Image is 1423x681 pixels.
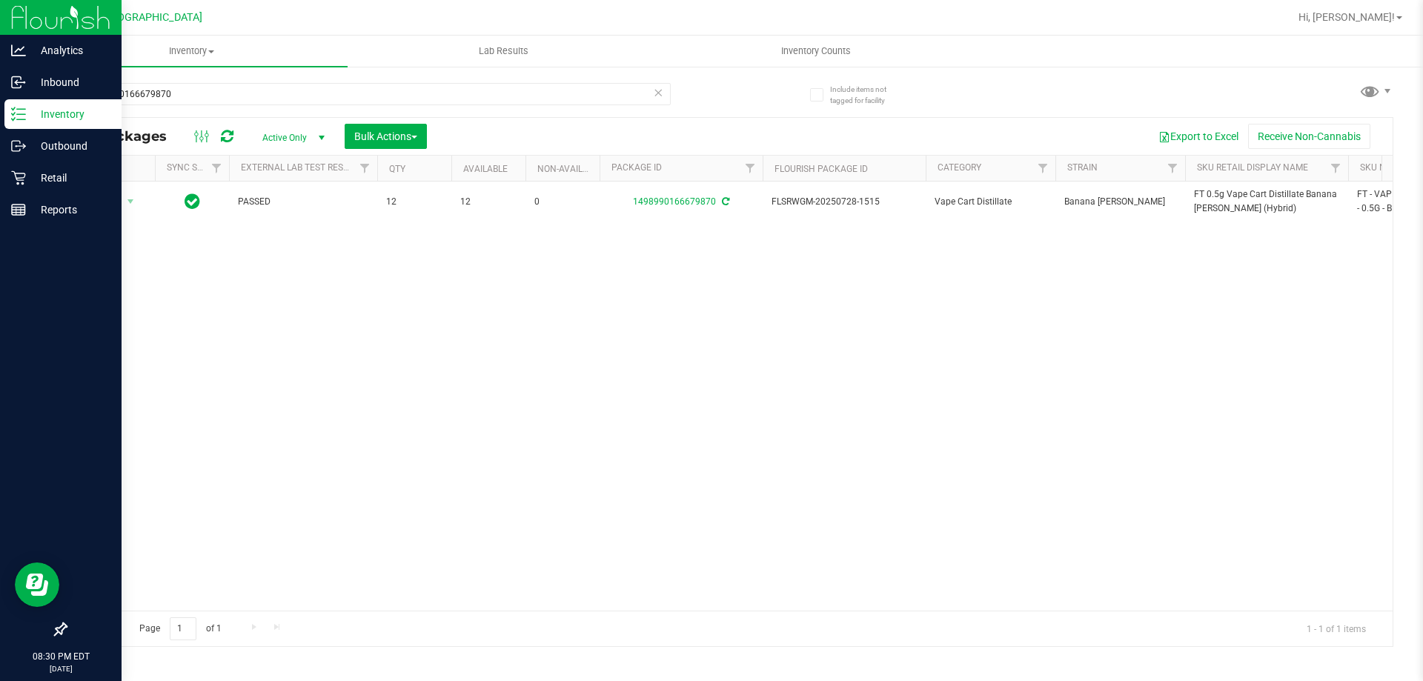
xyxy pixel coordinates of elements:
[1067,162,1098,173] a: Strain
[345,124,427,149] button: Bulk Actions
[7,663,115,674] p: [DATE]
[1248,124,1370,149] button: Receive Non-Cannabis
[935,195,1046,209] span: Vape Cart Distillate
[1194,187,1339,216] span: FT 0.5g Vape Cart Distillate Banana [PERSON_NAME] (Hybrid)
[11,202,26,217] inline-svg: Reports
[11,107,26,122] inline-svg: Inventory
[122,191,140,212] span: select
[1324,156,1348,181] a: Filter
[1197,162,1308,173] a: Sku Retail Display Name
[1360,162,1404,173] a: SKU Name
[185,191,200,212] span: In Sync
[11,43,26,58] inline-svg: Analytics
[1149,124,1248,149] button: Export to Excel
[537,164,603,174] a: Non-Available
[36,36,348,67] a: Inventory
[774,164,868,174] a: Flourish Package ID
[389,164,405,174] a: Qty
[26,73,115,91] p: Inbound
[660,36,972,67] a: Inventory Counts
[26,169,115,187] p: Retail
[938,162,981,173] a: Category
[772,195,917,209] span: FLSRWGM-20250728-1515
[77,128,182,144] span: All Packages
[348,36,660,67] a: Lab Results
[463,164,508,174] a: Available
[534,195,591,209] span: 0
[127,617,233,640] span: Page of 1
[1295,617,1378,640] span: 1 - 1 of 1 items
[11,170,26,185] inline-svg: Retail
[830,84,904,106] span: Include items not tagged for facility
[761,44,871,58] span: Inventory Counts
[11,75,26,90] inline-svg: Inbound
[354,130,417,142] span: Bulk Actions
[65,83,671,105] input: Search Package ID, Item Name, SKU, Lot or Part Number...
[167,162,224,173] a: Sync Status
[26,137,115,155] p: Outbound
[738,156,763,181] a: Filter
[1161,156,1185,181] a: Filter
[633,196,716,207] a: 1498990166679870
[353,156,377,181] a: Filter
[7,650,115,663] p: 08:30 PM EDT
[653,83,663,102] span: Clear
[26,41,115,59] p: Analytics
[1064,195,1176,209] span: Banana [PERSON_NAME]
[720,196,729,207] span: Sync from Compliance System
[170,617,196,640] input: 1
[26,105,115,123] p: Inventory
[459,44,548,58] span: Lab Results
[460,195,517,209] span: 12
[386,195,442,209] span: 12
[241,162,357,173] a: External Lab Test Result
[1298,11,1395,23] span: Hi, [PERSON_NAME]!
[1031,156,1055,181] a: Filter
[238,195,368,209] span: PASSED
[26,201,115,219] p: Reports
[101,11,202,24] span: [GEOGRAPHIC_DATA]
[36,44,348,58] span: Inventory
[205,156,229,181] a: Filter
[611,162,662,173] a: Package ID
[11,139,26,153] inline-svg: Outbound
[15,562,59,607] iframe: Resource center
